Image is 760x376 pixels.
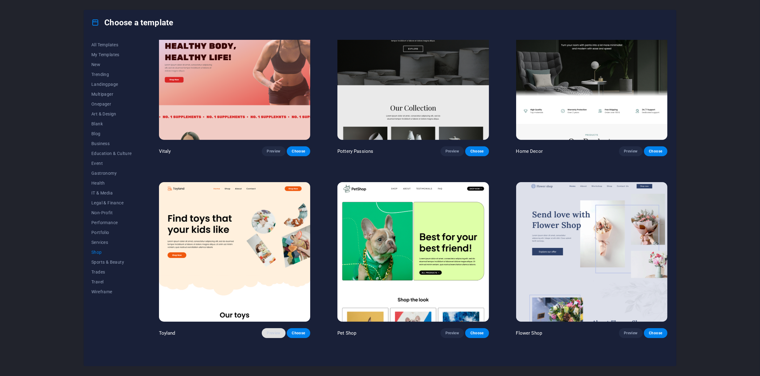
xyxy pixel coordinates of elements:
button: Business [91,139,132,148]
button: Non-Profit [91,208,132,218]
span: Health [91,181,132,186]
button: Sports & Beauty [91,257,132,267]
button: Preview [619,146,642,156]
button: Onepager [91,99,132,109]
button: Trending [91,69,132,79]
span: Performance [91,220,132,225]
span: Choose [649,149,662,154]
span: Choose [292,331,305,336]
span: New [91,62,132,67]
span: Trades [91,269,132,274]
button: Education & Culture [91,148,132,158]
img: Vitaly [159,0,310,140]
button: My Templates [91,50,132,60]
button: Event [91,158,132,168]
span: Sports & Beauty [91,260,132,265]
img: Home Decor [516,0,667,140]
p: Pottery Passions [337,148,373,154]
span: Landingpage [91,82,132,87]
span: Legal & Finance [91,200,132,205]
button: Choose [287,328,310,338]
img: Pottery Passions [337,0,489,140]
span: Onepager [91,102,132,107]
button: Art & Design [91,109,132,119]
button: Blog [91,129,132,139]
span: Multipager [91,92,132,97]
button: Wireframe [91,287,132,297]
button: Landingpage [91,79,132,89]
span: Preview [624,149,637,154]
img: Flower Shop [516,182,667,322]
button: Preview [262,328,285,338]
span: Non-Profit [91,210,132,215]
span: Portfolio [91,230,132,235]
button: Trades [91,267,132,277]
button: Choose [465,328,489,338]
span: Gastronomy [91,171,132,176]
span: Shop [91,250,132,255]
span: My Templates [91,52,132,57]
h4: Choose a template [91,18,173,27]
button: Performance [91,218,132,228]
span: Business [91,141,132,146]
button: Preview [441,328,464,338]
button: Choose [465,146,489,156]
p: Pet Shop [337,330,356,336]
span: Wireframe [91,289,132,294]
button: Preview [619,328,642,338]
img: Pet Shop [337,182,489,322]
button: All Templates [91,40,132,50]
button: IT & Media [91,188,132,198]
img: Toyland [159,182,310,322]
p: Toyland [159,330,175,336]
span: Choose [649,331,662,336]
span: All Templates [91,42,132,47]
p: Home Decor [516,148,543,154]
span: Preview [445,149,459,154]
span: Services [91,240,132,245]
span: Travel [91,279,132,284]
button: Portfolio [91,228,132,237]
span: IT & Media [91,190,132,195]
button: Choose [644,328,667,338]
p: Flower Shop [516,330,542,336]
span: Preview [267,331,280,336]
button: Choose [644,146,667,156]
span: Preview [267,149,280,154]
button: Choose [287,146,310,156]
button: Multipager [91,89,132,99]
span: Choose [470,149,484,154]
span: Art & Design [91,111,132,116]
span: Education & Culture [91,151,132,156]
span: Event [91,161,132,166]
button: Travel [91,277,132,287]
button: Preview [441,146,464,156]
button: New [91,60,132,69]
span: Trending [91,72,132,77]
button: Gastronomy [91,168,132,178]
button: Shop [91,247,132,257]
button: Blank [91,119,132,129]
span: Choose [470,331,484,336]
button: Legal & Finance [91,198,132,208]
span: Blank [91,121,132,126]
button: Preview [262,146,285,156]
button: Services [91,237,132,247]
p: Vitaly [159,148,171,154]
span: Blog [91,131,132,136]
span: Preview [445,331,459,336]
button: Health [91,178,132,188]
span: Choose [292,149,305,154]
span: Preview [624,331,637,336]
